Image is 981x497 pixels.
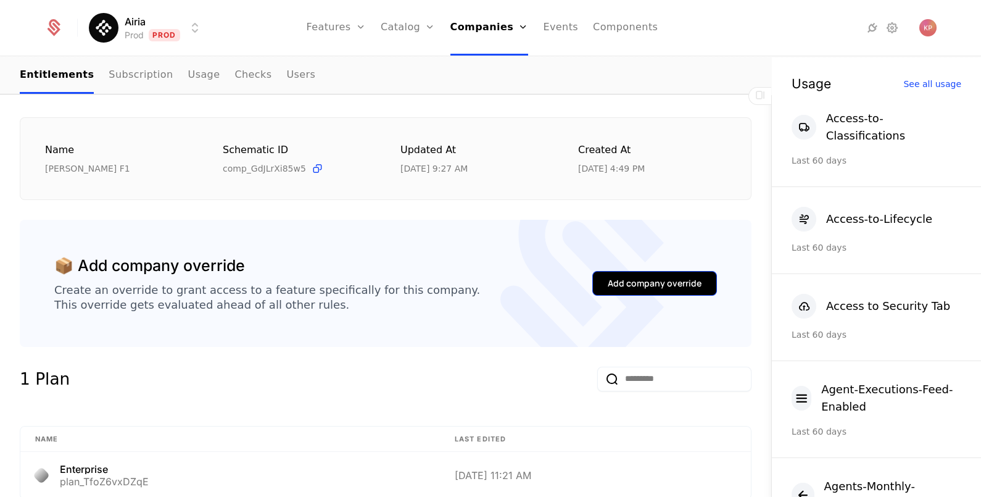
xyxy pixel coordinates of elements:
[20,57,94,94] a: Entitlements
[125,29,144,41] div: Prod
[919,19,937,36] img: Katrina Peek
[20,57,751,94] nav: Main
[54,283,480,312] div: Create an override to grant access to a feature specifically for this company. This override gets...
[234,57,271,94] a: Checks
[826,298,950,315] div: Access to Security Tab
[792,328,961,341] div: Last 60 days
[821,381,961,416] div: Agent-Executions-Feed-Enabled
[109,57,173,94] a: Subscription
[223,162,306,175] span: comp_GdJLrXi85w5
[792,110,961,144] button: Access-to-Classifications
[440,427,751,453] th: Last edited
[826,211,932,228] div: Access-to-Lifecycle
[919,19,937,36] button: Open user button
[792,241,961,254] div: Last 60 days
[608,277,702,290] div: Add company override
[89,13,118,43] img: Airia
[20,57,315,94] ul: Choose Sub Page
[792,207,932,232] button: Access-to-Lifecycle
[826,110,961,144] div: Access-to-Classifications
[188,57,220,94] a: Usage
[45,143,193,158] div: Name
[20,367,70,391] div: 1 Plan
[60,464,149,474] div: Enterprise
[455,470,736,480] div: [DATE] 11:21 AM
[286,57,315,94] a: Users
[125,14,146,29] span: Airia
[149,29,180,41] span: Prod
[60,477,149,487] div: plan_TfoZ6vxDZqE
[903,80,961,88] div: See all usage
[54,254,245,278] div: 📦 Add company override
[93,14,202,41] button: Select environment
[865,20,880,35] a: Integrations
[223,143,371,157] div: Schematic ID
[400,143,548,158] div: Updated at
[20,427,440,453] th: Name
[578,162,645,175] div: 5/28/25, 4:49 PM
[578,143,726,158] div: Created at
[592,271,717,296] button: Add company override
[792,77,831,90] div: Usage
[792,294,950,319] button: Access to Security Tab
[400,162,468,175] div: 9/9/25, 9:27 AM
[792,154,961,167] div: Last 60 days
[792,381,961,416] button: Agent-Executions-Feed-Enabled
[45,162,193,175] div: [PERSON_NAME] F1
[792,425,961,438] div: Last 60 days
[885,20,900,35] a: Settings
